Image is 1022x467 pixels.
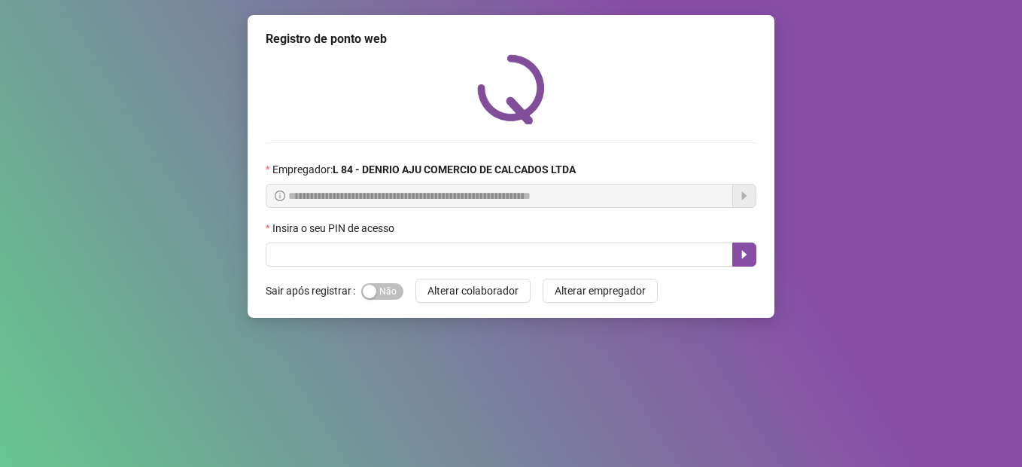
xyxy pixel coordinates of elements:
[272,161,576,178] span: Empregador :
[427,282,519,299] span: Alterar colaborador
[266,30,756,48] div: Registro de ponto web
[333,163,576,176] strong: L 84 - DENRIO AJU COMERCIO DE CALCADOS LTDA
[555,282,646,299] span: Alterar empregador
[738,249,750,261] span: caret-right
[266,279,361,303] label: Sair após registrar
[477,54,545,124] img: QRPoint
[543,279,658,303] button: Alterar empregador
[415,279,531,303] button: Alterar colaborador
[266,220,404,237] label: Insira o seu PIN de acesso
[275,191,285,201] span: info-circle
